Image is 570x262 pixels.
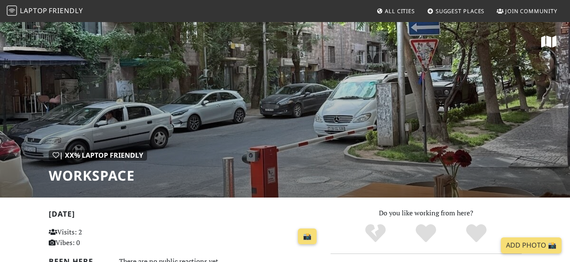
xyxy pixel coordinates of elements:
[331,208,522,219] p: Do you like working from here?
[373,3,418,19] a: All Cities
[501,237,562,254] a: Add Photo 📸
[7,6,17,16] img: LaptopFriendly
[49,6,83,15] span: Friendly
[298,229,317,245] a: 📸
[436,7,485,15] span: Suggest Places
[49,167,147,184] h1: WorkSpace
[493,3,561,19] a: Join Community
[49,150,147,161] div: | XX% Laptop Friendly
[350,223,401,244] div: No
[424,3,488,19] a: Suggest Places
[49,227,133,248] p: Visits: 2 Vibes: 0
[505,7,557,15] span: Join Community
[401,223,451,244] div: Yes
[7,4,83,19] a: LaptopFriendly LaptopFriendly
[20,6,47,15] span: Laptop
[451,223,501,244] div: Definitely!
[385,7,415,15] span: All Cities
[49,209,320,222] h2: [DATE]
